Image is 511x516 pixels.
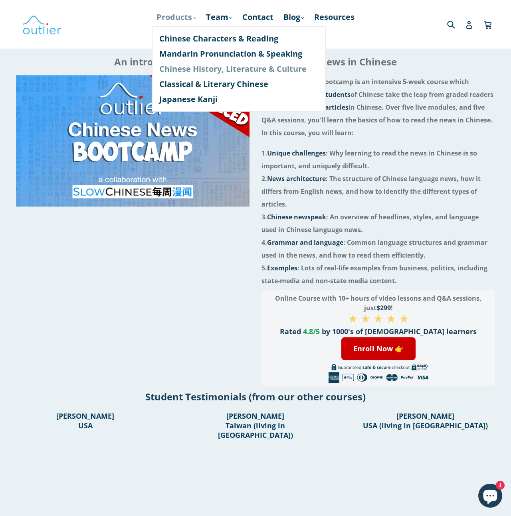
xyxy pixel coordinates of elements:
span: Online Course with 10+ hours of video lessons and Q&A sessions, just [275,294,481,312]
a: Classical & Literary Chinese [159,77,319,92]
span: 4. : Common language structures and grammar used in the news, and how to read them efficiently. [261,238,487,260]
span: News architecture [267,174,326,183]
a: Enroll Now 👉 [341,337,416,360]
span: Chinese newspeak [267,213,326,221]
h2: An introductory course on how to read the news in Chinese [6,52,505,71]
span: Grammar and language [267,238,343,247]
a: Products [153,10,200,24]
span: $299 [376,303,391,312]
span: Rated [280,327,301,336]
a: Team [202,10,236,24]
span: Examples [267,264,297,272]
a: Chinese Characters & Reading [159,31,319,46]
span: 2. : The structure of Chinese language news, how it differs from English news, and how to identif... [261,174,481,209]
input: Search [445,16,467,32]
span: news articles [307,103,349,112]
a: Mandarin Pronunciation & Speaking [159,46,319,61]
span: The Chinese News Bootcamp is an intensive 5-week course which helps of Chinese take the leap from... [261,77,493,124]
span: ★ ★ ★ ★ ★ [348,311,409,326]
span: ! [391,303,393,312]
a: Course Login [226,24,285,39]
a: Resources [310,10,358,24]
span: In this course, you will learn: [261,128,354,137]
span: 1. : Why learning to read the news in Chinese is so important, and uniquely difficult. [261,149,477,170]
span: by 1000's of [DEMOGRAPHIC_DATA] learners [322,327,477,336]
h1: [PERSON_NAME] USA (living in [GEOGRAPHIC_DATA]) [361,411,490,430]
span: 3. : An overview of headlines, styles, and language used in Chinese language news. [261,213,479,234]
a: Contact [238,10,277,24]
img: Outlier Linguistics [22,13,62,36]
span: Unique challenges [267,149,326,158]
span: 4.8/5 [303,327,320,336]
inbox-online-store-chat: Shopify online store chat [476,484,505,510]
h1: [PERSON_NAME] Taiwan (living in [GEOGRAPHIC_DATA]) [191,411,320,440]
a: Chinese History, Literature & Culture [159,61,319,77]
h1: [PERSON_NAME] USA [21,411,150,430]
a: Blog [279,10,308,24]
span: 5. : Lots of real-life examples from business, politics, including state-media and non-state medi... [261,264,487,285]
h2: Student Testimonials (from our other courses) [6,390,505,403]
a: Japanese Kanji [159,92,319,107]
